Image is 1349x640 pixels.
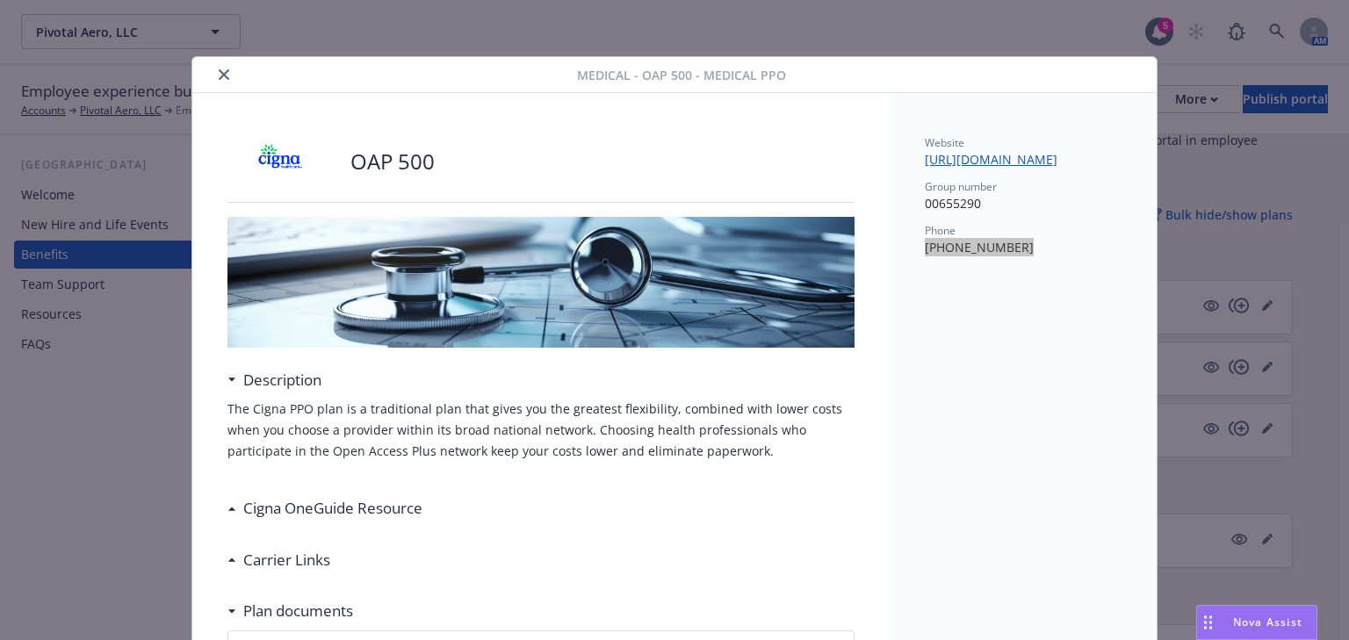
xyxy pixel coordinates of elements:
div: Drag to move [1197,606,1219,639]
h3: Cigna OneGuide Resource [243,497,422,520]
div: Cigna OneGuide Resource [227,497,422,520]
p: The Cigna PPO plan is a traditional plan that gives you the greatest flexibility, combined with l... [227,399,855,462]
span: Medical - OAP 500 - Medical PPO [577,66,786,84]
span: Website [925,135,964,150]
img: banner [227,217,855,348]
button: close [213,64,234,85]
a: [URL][DOMAIN_NAME] [925,151,1071,168]
div: Plan documents [227,600,353,622]
button: Nova Assist [1196,605,1317,640]
img: CIGNA [227,135,333,188]
h3: Plan documents [243,600,353,622]
p: 00655290 [925,194,1122,212]
p: OAP 500 [350,147,435,176]
p: [PHONE_NUMBER] [925,238,1122,256]
div: Description [227,369,321,392]
span: Group number [925,179,997,194]
h3: Carrier Links [243,549,330,572]
span: Phone [925,223,956,238]
div: Carrier Links [227,549,330,572]
span: Nova Assist [1233,615,1302,629]
h3: Description [243,369,321,392]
